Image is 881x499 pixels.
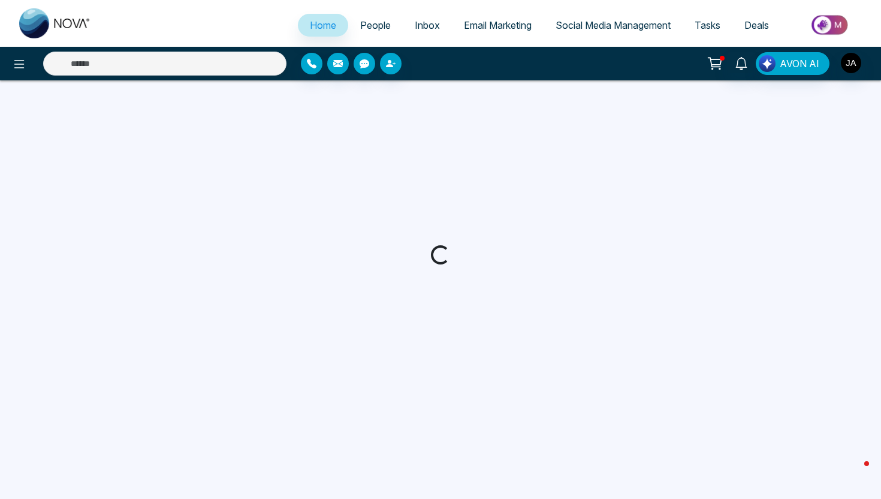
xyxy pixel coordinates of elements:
[683,14,732,37] a: Tasks
[19,8,91,38] img: Nova CRM Logo
[695,19,720,31] span: Tasks
[452,14,544,37] a: Email Marketing
[841,53,861,73] img: User Avatar
[787,11,874,38] img: Market-place.gif
[732,14,781,37] a: Deals
[403,14,452,37] a: Inbox
[756,52,829,75] button: AVON AI
[759,55,776,72] img: Lead Flow
[310,19,336,31] span: Home
[840,458,869,487] iframe: Intercom live chat
[464,19,532,31] span: Email Marketing
[744,19,769,31] span: Deals
[415,19,440,31] span: Inbox
[780,56,819,71] span: AVON AI
[360,19,391,31] span: People
[556,19,671,31] span: Social Media Management
[348,14,403,37] a: People
[298,14,348,37] a: Home
[544,14,683,37] a: Social Media Management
